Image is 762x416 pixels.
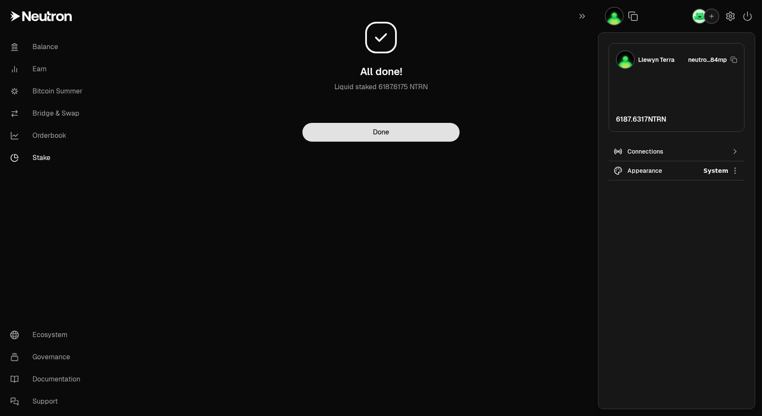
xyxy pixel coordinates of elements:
[692,9,719,24] button: Leap
[3,125,92,147] a: Orderbook
[693,9,706,23] img: Leap
[605,7,624,26] button: Llewyn Terra
[302,123,460,142] button: Done
[3,80,92,102] a: Bitcoin Summer
[609,142,744,161] button: Connections
[688,55,737,64] button: neutro...84mp
[703,166,728,175] span: System
[3,147,92,169] a: Stake
[3,324,92,346] a: Ecosystem
[3,102,92,125] a: Bridge & Swap
[3,58,92,80] a: Earn
[3,36,92,58] a: Balance
[3,390,92,413] a: Support
[3,368,92,390] a: Documentation
[609,161,744,180] button: AppearanceSystem
[627,147,726,156] div: Connections
[616,114,737,125] div: 6187.6317 NTRN
[360,65,402,79] h3: All done!
[627,166,698,175] div: Appearance
[638,55,674,64] div: Llewyn Terra
[606,8,623,25] img: Llewyn Terra
[617,51,634,68] img: Llewyn Terra
[688,55,727,64] span: neutro...84mp
[302,82,460,102] p: Liquid staked 6187.6175 NTRN
[3,346,92,368] a: Governance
